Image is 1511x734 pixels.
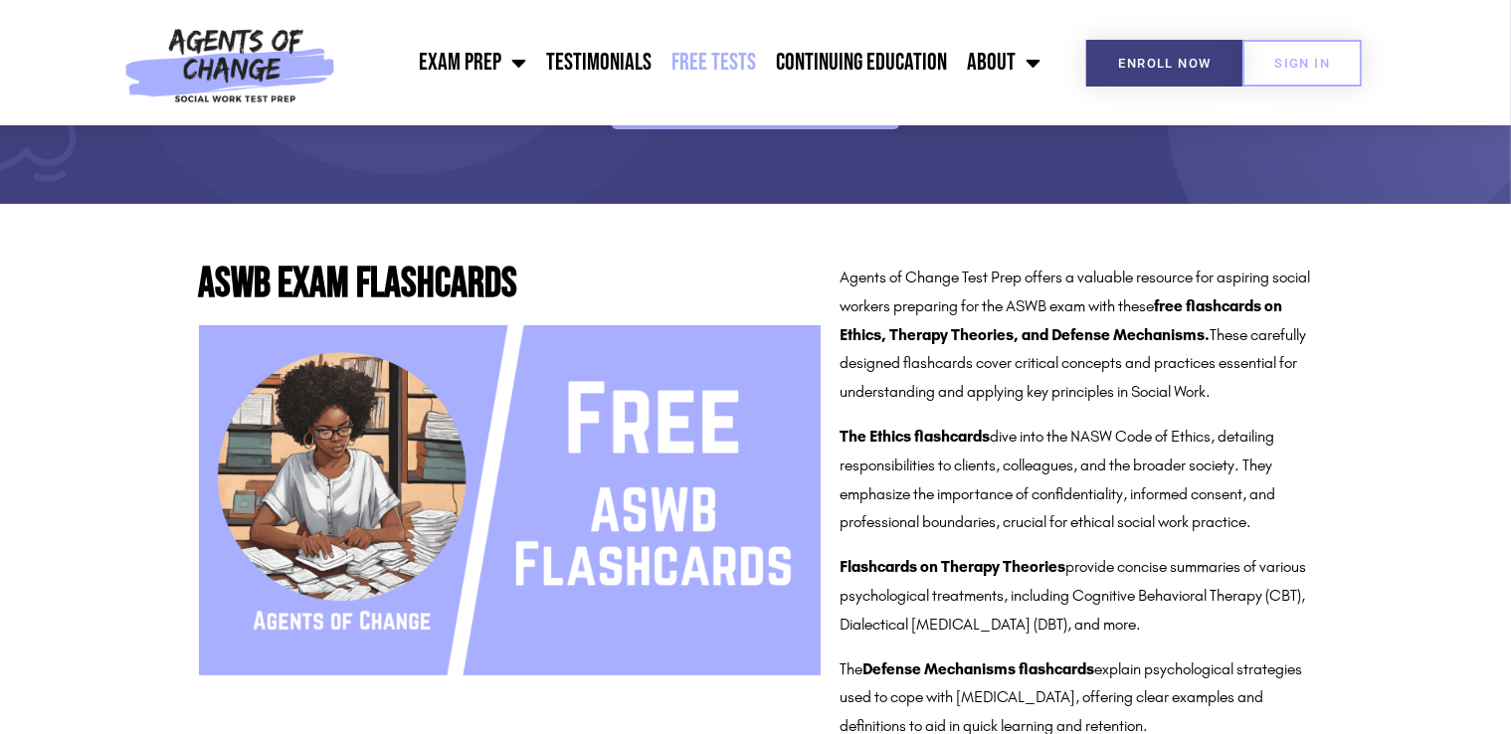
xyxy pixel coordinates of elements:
h2: ASWB Exam Flashcards [199,264,821,305]
p: provide concise summaries of various psychological treatments, including Cognitive Behavioral The... [841,553,1312,639]
span: Enroll Now [1118,57,1211,70]
span: SIGN IN [1274,57,1330,70]
a: Testimonials [536,38,661,88]
strong: free flashcards on Ethics, Therapy Theories, and Defense Mechanisms. [841,296,1283,344]
a: SIGN IN [1242,40,1362,87]
strong: Defense Mechanisms flashcards [863,659,1095,678]
a: Continuing Education [766,38,957,88]
a: Enroll Now [1086,40,1242,87]
a: Exam Prep [409,38,536,88]
strong: Flashcards on Therapy Theories [841,557,1066,576]
strong: The Ethics flashcards [841,427,991,446]
nav: Menu [345,38,1050,88]
p: Agents of Change Test Prep offers a valuable resource for aspiring social workers preparing for t... [841,264,1312,407]
a: About [957,38,1050,88]
a: Free Tests [661,38,766,88]
p: dive into the NASW Code of Ethics, detailing responsibilities to clients, colleagues, and the bro... [841,423,1312,537]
